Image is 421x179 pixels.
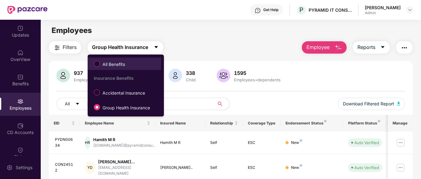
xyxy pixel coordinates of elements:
[353,41,390,54] button: Reportscaret-down
[63,43,77,51] span: Filters
[348,121,382,126] div: Platform Status
[291,165,302,171] div: New
[210,121,233,126] span: Relationship
[354,140,379,146] div: Auto Verified
[365,5,401,10] div: [PERSON_NAME]
[85,121,146,126] span: Employee Name
[300,139,302,142] img: svg+xml;base64,PHN2ZyB4bWxucz0iaHR0cDovL3d3dy53My5vcmcvMjAwMC9zdmciIHdpZHRoPSI4IiBoZWlnaHQ9IjgiIH...
[291,140,302,146] div: New
[401,44,408,51] img: svg+xml;base64,PHN2ZyB4bWxucz0iaHR0cDovL3d3dy53My5vcmcvMjAwMC9zdmciIHdpZHRoPSIyNCIgaGVpZ2h0PSIyNC...
[85,136,90,149] div: HR
[286,121,338,126] div: Endorsement Status
[54,121,71,126] span: EID
[397,102,400,105] img: svg+xml;base64,PHN2ZyB4bWxucz0iaHR0cDovL3d3dy53My5vcmcvMjAwMC9zdmciIHhtbG5zOnhsaW5rPSJodHRwOi8vd3...
[160,140,201,146] div: Hamith M R
[17,98,23,104] img: svg+xml;base64,PHN2ZyBpZD0iRW1wbG95ZWVzIiB4bWxucz0iaHR0cDovL3d3dy53My5vcmcvMjAwMC9zdmciIHdpZHRoPS...
[75,102,80,107] span: caret-down
[17,123,23,129] img: svg+xml;base64,PHN2ZyBpZD0iQ0RfQWNjb3VudHMiIGRhdGEtbmFtZT0iQ0QgQWNjb3VudHMiIHhtbG5zPSJodHRwOi8vd3...
[94,75,161,81] div: Insurance Benefits
[65,100,70,107] span: All
[248,140,276,146] div: ESC
[93,143,155,148] div: [DOMAIN_NAME]@pyramidconsu...
[52,26,92,35] span: Employees
[210,140,238,146] div: Self
[255,7,261,14] img: svg+xml;base64,PHN2ZyBpZD0iSGVscC0zMngzMiIgeG1sbnM9Imh0dHA6Ly93d3cudzMub3JnLzIwMDAvc3ZnIiB3aWR0aD...
[217,69,230,82] img: svg+xml;base64,PHN2ZyB4bWxucz0iaHR0cDovL3d3dy53My5vcmcvMjAwMC9zdmciIHhtbG5zOnhsaW5rPSJodHRwOi8vd3...
[155,115,206,132] th: Insured Name
[388,115,413,132] th: Manage
[55,137,75,148] div: PYDN00634
[205,115,243,132] th: Relationship
[354,165,379,171] div: Auto Verified
[98,165,150,177] div: [EMAIL_ADDRESS][DOMAIN_NAME]
[233,77,282,82] div: Employees+dependents
[53,44,61,51] img: svg+xml;base64,PHN2ZyB4bWxucz0iaHR0cDovL3d3dy53My5vcmcvMjAwMC9zdmciIHdpZHRoPSIyNCIgaGVpZ2h0PSIyNC...
[365,10,401,15] div: Admin
[214,98,230,110] button: search
[357,43,375,51] span: Reports
[160,165,201,171] div: [PERSON_NAME]..
[309,7,352,13] div: PYRAMID IT CONSULTING PRIVATE LIMITED
[73,77,96,82] div: Employees
[14,165,34,171] div: Settings
[185,77,197,82] div: Child
[378,120,380,122] img: svg+xml;base64,PHN2ZyB4bWxucz0iaHR0cDovL3d3dy53My5vcmcvMjAwMC9zdmciIHdpZHRoPSI4IiBoZWlnaHQ9IjgiIH...
[324,120,327,122] img: svg+xml;base64,PHN2ZyB4bWxucz0iaHR0cDovL3d3dy53My5vcmcvMjAwMC9zdmciIHdpZHRoPSI4IiBoZWlnaHQ9IjgiIH...
[306,43,330,51] span: Employee
[300,164,302,167] img: svg+xml;base64,PHN2ZyB4bWxucz0iaHR0cDovL3d3dy53My5vcmcvMjAwMC9zdmciIHdpZHRoPSI4IiBoZWlnaHQ9IjgiIH...
[154,45,159,50] span: caret-down
[56,69,70,82] img: svg+xml;base64,PHN2ZyB4bWxucz0iaHR0cDovL3d3dy53My5vcmcvMjAwMC9zdmciIHhtbG5zOnhsaW5rPSJodHRwOi8vd3...
[343,100,394,107] span: Download Filtered Report
[55,162,75,173] div: CON24512
[17,50,23,56] img: svg+xml;base64,PHN2ZyBpZD0iSG9tZSIgeG1sbnM9Imh0dHA6Ly93d3cudzMub3JnLzIwMDAvc3ZnIiB3aWR0aD0iMjAiIG...
[100,61,127,68] span: All Benefits
[263,7,278,12] div: Get Help
[233,70,282,76] div: 1595
[7,6,48,14] img: New Pazcare Logo
[6,165,13,171] img: svg+xml;base64,PHN2ZyBpZD0iU2V0dGluZy0yMHgyMCIgeG1sbnM9Imh0dHA6Ly93d3cudzMub3JnLzIwMDAvc3ZnIiB3aW...
[210,165,238,171] div: Self
[56,98,94,110] button: Allcaret-down
[17,74,23,80] img: svg+xml;base64,PHN2ZyBpZD0iQmVuZWZpdHMiIHhtbG5zPSJodHRwOi8vd3d3LnczLm9yZy8yMDAwL3N2ZyIgd2lkdGg9Ij...
[299,6,303,14] span: P
[100,90,148,96] span: Accidental Insurance
[243,115,281,132] th: Coverage Type
[73,70,96,76] div: 937
[396,138,406,148] img: manageButton
[17,147,23,153] img: svg+xml;base64,PHN2ZyBpZD0iQ2xhaW0iIHhtbG5zPSJodHRwOi8vd3d3LnczLm9yZy8yMDAwL3N2ZyIgd2lkdGg9IjIwIi...
[49,41,81,54] button: Filters
[396,163,406,173] img: manageButton
[80,115,155,132] th: Employee Name
[335,44,342,51] img: svg+xml;base64,PHN2ZyB4bWxucz0iaHR0cDovL3d3dy53My5vcmcvMjAwMC9zdmciIHhtbG5zOnhsaW5rPSJodHRwOi8vd3...
[85,161,95,174] div: YD
[17,25,23,31] img: svg+xml;base64,PHN2ZyBpZD0iVXBkYXRlZCIgeG1sbnM9Imh0dHA6Ly93d3cudzMub3JnLzIwMDAvc3ZnIiB3aWR0aD0iMj...
[214,101,226,106] span: search
[98,159,150,165] div: [PERSON_NAME]...
[380,45,385,50] span: caret-down
[93,137,155,143] div: Hamith M R
[49,115,80,132] th: EID
[407,7,412,12] img: svg+xml;base64,PHN2ZyBpZD0iRHJvcGRvd24tMzJ4MzIiIHhtbG5zPSJodHRwOi8vd3d3LnczLm9yZy8yMDAwL3N2ZyIgd2...
[248,165,276,171] div: ESC
[87,41,163,54] button: Group Health Insurancecaret-down
[169,69,182,82] img: svg+xml;base64,PHN2ZyB4bWxucz0iaHR0cDovL3d3dy53My5vcmcvMjAwMC9zdmciIHhtbG5zOnhsaW5rPSJodHRwOi8vd3...
[302,41,347,54] button: Employee
[92,43,148,51] span: Group Health Insurance
[100,104,152,111] span: Group Health Insurance
[338,98,405,110] button: Download Filtered Report
[185,70,197,76] div: 338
